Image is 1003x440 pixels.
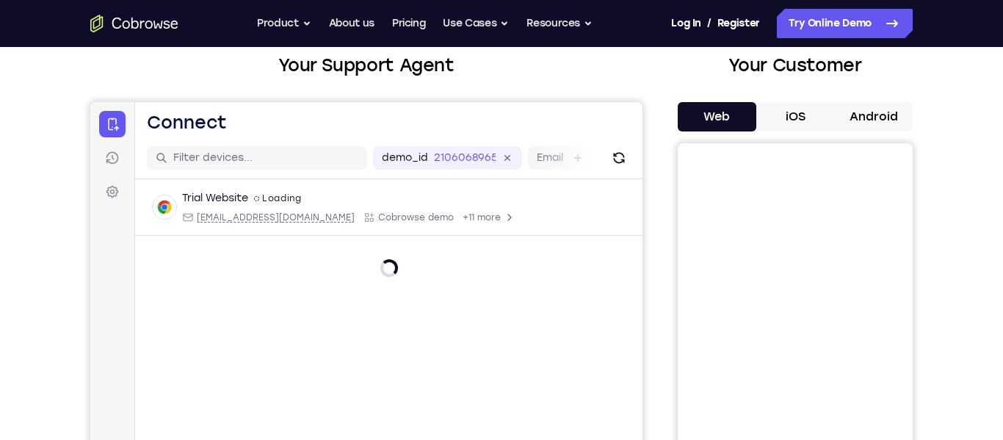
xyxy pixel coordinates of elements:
a: About us [329,9,374,38]
h2: Your Support Agent [90,52,642,79]
div: App [273,109,363,121]
span: Cobrowse demo [288,109,363,121]
button: iOS [756,102,835,131]
a: Pricing [392,9,426,38]
span: / [707,15,711,32]
a: Log In [671,9,700,38]
div: Email [92,109,264,121]
a: Try Online Demo [777,9,913,38]
button: Use Cases [443,9,509,38]
button: Resources [526,9,593,38]
button: Web [678,102,756,131]
button: Android [834,102,913,131]
button: Product [257,9,311,38]
a: Register [717,9,760,38]
span: +11 more [372,109,410,121]
a: Go to the home page [90,15,178,32]
h2: Your Customer [678,52,913,79]
span: web@example.com [106,109,264,121]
